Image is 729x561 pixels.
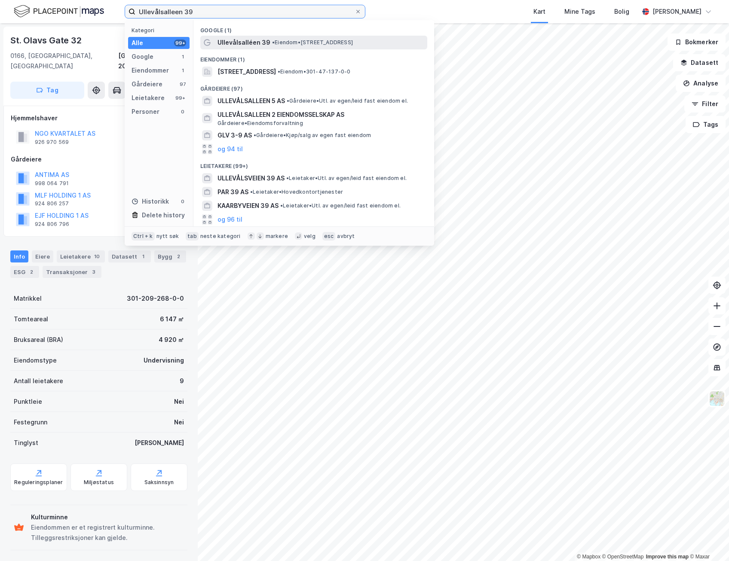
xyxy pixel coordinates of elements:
[139,252,147,261] div: 1
[14,314,48,324] div: Tomteareal
[10,34,83,47] div: St. Olavs Gate 32
[179,108,186,115] div: 0
[10,266,39,278] div: ESG
[217,144,243,154] button: og 94 til
[31,522,184,543] div: Eiendommen er et registrert kulturminne. Tilleggsrestriksjoner kan gjelde.
[179,67,186,74] div: 1
[14,293,42,304] div: Matrikkel
[217,130,252,140] span: GLV 3-9 AS
[174,396,184,407] div: Nei
[14,355,57,366] div: Eiendomstype
[217,67,276,77] span: [STREET_ADDRESS]
[254,132,371,139] span: Gårdeiere • Kjøp/salg av egen fast eiendom
[89,268,98,276] div: 3
[84,479,114,486] div: Miljøstatus
[14,438,38,448] div: Tinglyst
[673,54,726,71] button: Datasett
[686,520,729,561] iframe: Chat Widget
[132,196,169,207] div: Historikk
[127,293,184,304] div: 301-209-268-0-0
[686,520,729,561] div: Kontrollprogram for chat
[142,210,185,220] div: Delete history
[132,65,169,76] div: Eiendommer
[154,250,186,262] div: Bygg
[10,51,118,71] div: 0166, [GEOGRAPHIC_DATA], [GEOGRAPHIC_DATA]
[614,6,629,17] div: Bolig
[132,93,165,103] div: Leietakere
[280,202,401,209] span: Leietaker • Utl. av egen/leid fast eiendom el.
[132,79,162,89] div: Gårdeiere
[250,189,253,195] span: •
[31,512,184,522] div: Kulturminne
[254,132,256,138] span: •
[266,233,288,240] div: markere
[92,252,101,261] div: 10
[32,250,53,262] div: Eiere
[160,314,184,324] div: 6 147 ㎡
[35,139,69,146] div: 926 970 569
[533,6,545,17] div: Kart
[174,417,184,427] div: Nei
[217,96,285,106] span: ULLEVÅLSALLEEN 5 AS
[135,438,184,448] div: [PERSON_NAME]
[174,252,183,261] div: 2
[174,95,186,101] div: 99+
[132,27,190,34] div: Kategori
[14,417,47,427] div: Festegrunn
[287,98,289,104] span: •
[337,233,355,240] div: avbryt
[132,38,143,48] div: Alle
[280,202,283,209] span: •
[118,51,187,71] div: [GEOGRAPHIC_DATA], 209/268
[10,82,84,99] button: Tag
[646,554,689,560] a: Improve this map
[35,221,69,228] div: 924 806 796
[217,110,424,120] span: ULLEVÅLSALLEEN 2 EIENDOMSSELSKAP AS
[668,34,726,51] button: Bokmerker
[686,116,726,133] button: Tags
[179,198,186,205] div: 0
[217,37,270,48] span: Ullevålsalléen 39
[159,335,184,345] div: 4 920 ㎡
[108,250,151,262] div: Datasett
[11,113,187,123] div: Hjemmelshaver
[11,154,187,165] div: Gårdeiere
[217,201,279,211] span: KAARBYVEIEN 39 AS
[27,268,36,276] div: 2
[179,81,186,88] div: 97
[43,266,101,278] div: Transaksjoner
[676,75,726,92] button: Analyse
[14,479,63,486] div: Reguleringsplaner
[144,479,174,486] div: Saksinnsyn
[132,52,153,62] div: Google
[35,200,69,207] div: 924 806 257
[180,376,184,386] div: 9
[250,189,343,195] span: Leietaker • Hovedkontortjenester
[193,20,434,36] div: Google (1)
[186,232,199,241] div: tab
[304,233,315,240] div: velg
[272,39,275,46] span: •
[287,98,408,104] span: Gårdeiere • Utl. av egen/leid fast eiendom el.
[200,233,241,240] div: neste kategori
[322,232,336,241] div: esc
[179,53,186,60] div: 1
[709,390,725,407] img: Z
[14,396,42,407] div: Punktleie
[564,6,595,17] div: Mine Tags
[278,68,351,75] span: Eiendom • 301-47-137-0-0
[156,233,179,240] div: nytt søk
[193,79,434,94] div: Gårdeiere (97)
[193,156,434,171] div: Leietakere (99+)
[35,180,69,187] div: 998 064 791
[193,49,434,65] div: Eiendommer (1)
[10,250,28,262] div: Info
[57,250,105,262] div: Leietakere
[286,175,407,182] span: Leietaker • Utl. av egen/leid fast eiendom el.
[684,95,726,113] button: Filter
[14,4,104,19] img: logo.f888ab2527a4732fd821a326f86c7f29.svg
[14,335,63,345] div: Bruksareal (BRA)
[652,6,701,17] div: [PERSON_NAME]
[577,554,600,560] a: Mapbox
[272,39,353,46] span: Eiendom • [STREET_ADDRESS]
